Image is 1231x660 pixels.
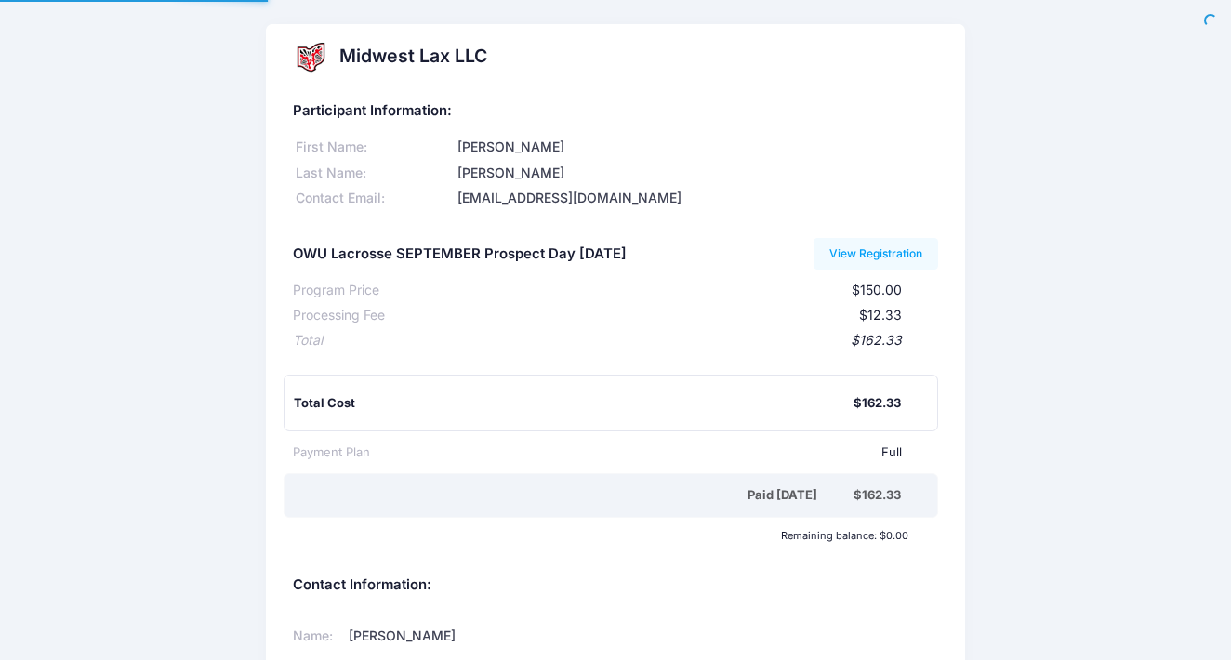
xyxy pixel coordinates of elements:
[293,621,343,653] td: Name:
[814,238,939,270] a: View Registration
[297,486,854,505] div: Paid [DATE]
[385,306,902,325] div: $12.33
[284,530,917,541] div: Remaining balance: $0.00
[854,394,901,413] div: $162.33
[294,394,854,413] div: Total Cost
[342,621,591,653] td: [PERSON_NAME]
[293,443,370,462] div: Payment Plan
[370,443,902,462] div: Full
[854,486,901,505] div: $162.33
[454,138,938,157] div: [PERSON_NAME]
[293,577,938,594] h5: Contact Information:
[293,138,455,157] div: First Name:
[293,103,938,120] h5: Participant Information:
[293,281,379,300] div: Program Price
[323,331,902,350] div: $162.33
[293,306,385,325] div: Processing Fee
[454,189,938,208] div: [EMAIL_ADDRESS][DOMAIN_NAME]
[852,282,902,297] span: $150.00
[454,164,938,183] div: [PERSON_NAME]
[293,189,455,208] div: Contact Email:
[293,246,627,263] h5: OWU Lacrosse SEPTEMBER Prospect Day [DATE]
[293,331,323,350] div: Total
[293,164,455,183] div: Last Name:
[339,46,487,67] h2: Midwest Lax LLC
